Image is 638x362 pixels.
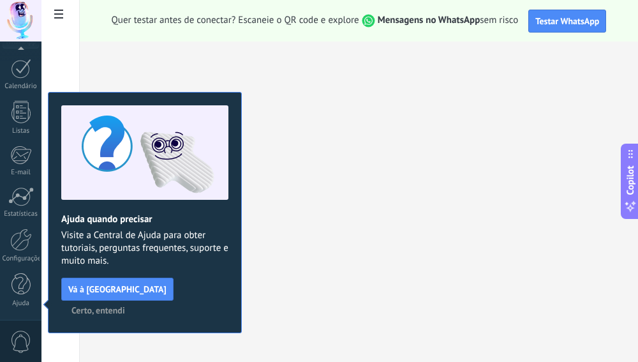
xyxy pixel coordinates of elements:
[61,229,228,268] span: Visite a Central de Ajuda para obter tutoriais, perguntas frequentes, suporte e muito mais.
[66,301,131,320] button: Certo, entendi
[112,14,519,27] span: Quer testar antes de conectar? Escaneie o QR code e explore sem risco
[68,285,167,294] span: Vá à [GEOGRAPHIC_DATA]
[3,127,40,135] div: Listas
[378,14,480,26] strong: Mensagens no WhatsApp
[61,213,228,225] h2: Ajuda quando precisar
[3,210,40,218] div: Estatísticas
[3,299,40,308] div: Ajuda
[71,306,125,315] span: Certo, entendi
[3,169,40,177] div: E-mail
[535,15,599,27] span: Testar WhatsApp
[3,82,40,91] div: Calendário
[528,10,606,33] button: Testar WhatsApp
[61,278,174,301] button: Vá à [GEOGRAPHIC_DATA]
[624,165,637,195] span: Copilot
[3,255,40,263] div: Configurações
